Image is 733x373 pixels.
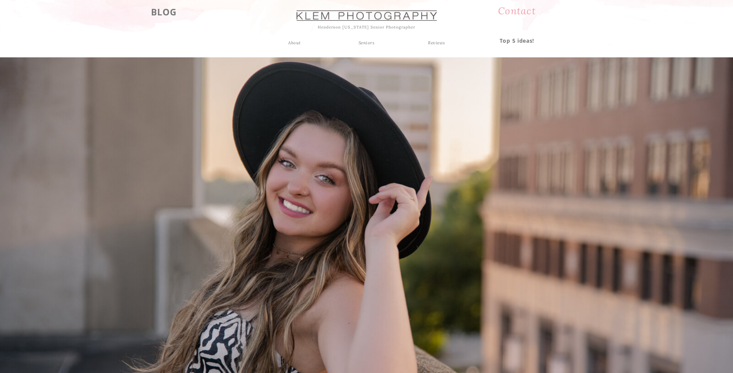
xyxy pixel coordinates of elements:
a: Contact [488,2,547,21]
a: About [285,39,305,46]
a: Seniors [353,39,381,46]
a: Reviews [418,39,455,46]
h1: Henderson [US_STATE] Senior Photographer [310,24,423,31]
a: Top 5 ideas! [491,36,543,43]
a: BLOG [140,4,188,18]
